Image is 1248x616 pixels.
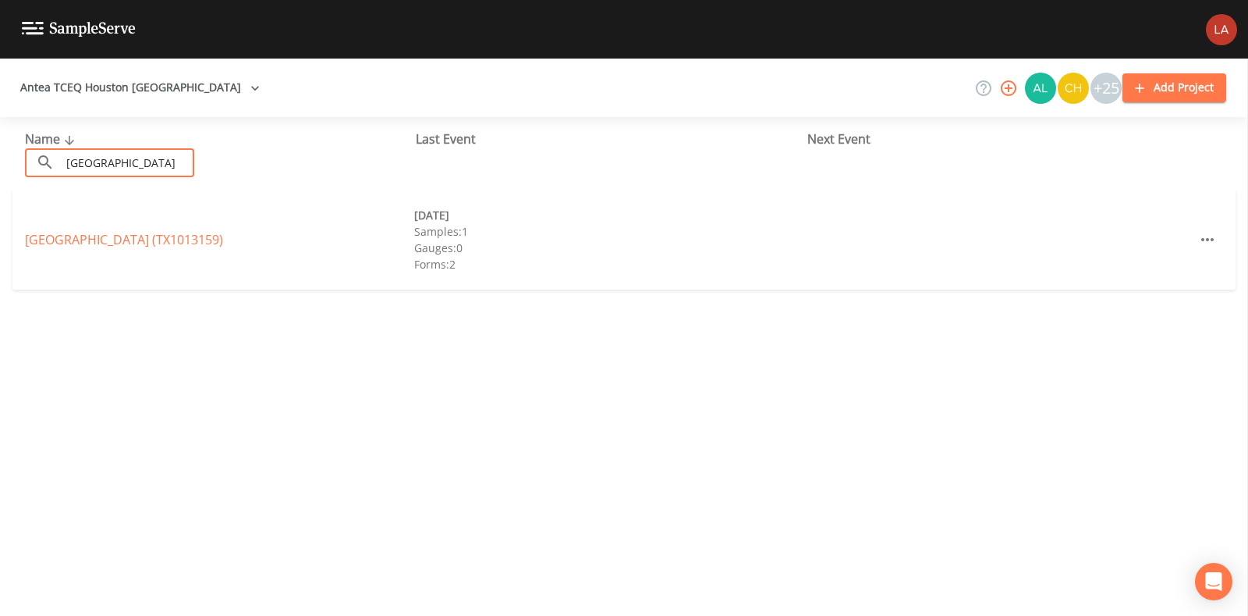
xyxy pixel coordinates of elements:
[1024,73,1057,104] div: Alaina Hahn
[414,256,803,272] div: Forms: 2
[414,207,803,223] div: [DATE]
[414,240,803,256] div: Gauges: 0
[1025,73,1056,104] img: 30a13df2a12044f58df5f6b7fda61338
[1122,73,1226,102] button: Add Project
[1206,14,1237,45] img: cf6e799eed601856facf0d2563d1856d
[25,130,79,148] span: Name
[416,130,807,148] div: Last Event
[25,231,223,248] a: [GEOGRAPHIC_DATA] (TX1013159)
[414,223,803,240] div: Samples: 1
[1195,563,1232,600] div: Open Intercom Messenger
[14,73,266,102] button: Antea TCEQ Houston [GEOGRAPHIC_DATA]
[61,148,194,177] input: Search Projects
[1058,73,1089,104] img: c74b8b8b1c7a9d34f67c5e0ca157ed15
[1057,73,1090,104] div: Charles Medina
[807,130,1198,148] div: Next Event
[22,22,136,37] img: logo
[1090,73,1122,104] div: +25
